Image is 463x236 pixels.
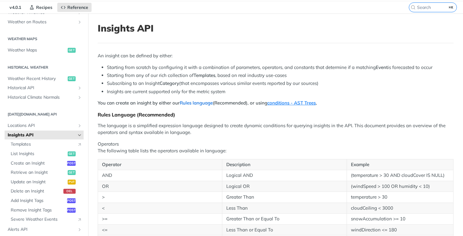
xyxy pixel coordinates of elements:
td: windDirection <= 180 [347,224,453,235]
a: Insights APIHide subpages for Insights API [5,131,84,140]
a: Rules language [180,100,213,106]
span: Reference [67,5,88,10]
td: cloudCeiling < 3000 [347,203,453,214]
td: OR [98,181,222,192]
th: Description [222,159,347,170]
a: Alerts APIShow subpages for Alerts API [5,225,84,234]
td: Logical OR [222,181,347,192]
span: post [67,161,76,166]
div: Rules Language (Recommended) [98,112,454,118]
span: Insights API [8,132,76,138]
span: get [68,151,76,156]
a: Reference [57,3,92,12]
span: Weather on Routes [8,19,76,25]
td: Greater Than or Equal To [222,214,347,225]
td: (temperature > 30 AND cloudCover IS NULL) [347,170,453,181]
span: List Insights [11,151,66,157]
a: Recipes [26,3,56,12]
span: Alerts API [8,226,76,233]
a: Locations APIShow subpages for Locations API [5,121,84,130]
span: Historical Climate Normals [8,94,76,101]
a: Update an Insightput [8,177,84,187]
td: > [98,192,222,203]
td: Less Than [222,203,347,214]
span: Create an Insight [11,160,66,166]
span: Add Insight Tags [11,198,66,204]
button: Show subpages for Locations API [77,123,82,128]
a: Create an Insightpost [8,159,84,168]
a: Add Insight Tagspost [8,196,84,205]
span: Recipes [36,5,52,10]
span: Locations API [8,123,76,129]
span: Weather Recent History [8,76,66,82]
span: Templates [11,141,74,147]
span: post [67,198,76,203]
p: An insight can be defined by either: [98,52,454,59]
a: Weather on RoutesShow subpages for Weather on Routes [5,17,84,27]
strong: You can create an insight by either our (Recommended), or using , [98,100,317,106]
span: del [63,189,76,194]
a: List Insightsget [8,149,84,158]
td: Less Than or Equal To [222,224,347,235]
a: Remove Insight Tagspost [8,206,84,215]
a: Weather Mapsget [5,46,84,55]
td: <= [98,224,222,235]
button: Show subpages for Historical API [77,86,82,90]
a: Delete an Insightdel [8,187,84,196]
button: Show subpages for Alerts API [77,227,82,232]
strong: Category [160,80,179,86]
li: Insights are current supported only for the metric system [107,88,454,95]
td: < [98,203,222,214]
svg: Search [411,5,416,10]
td: Logical AND [222,170,347,181]
a: Retrieve an Insightget [8,168,84,177]
a: Historical Climate NormalsShow subpages for Historical Climate Normals [5,93,84,102]
span: Severe Weather Events [11,216,74,223]
li: Starting from any of our rich collection of , based on real industry use-cases [107,72,454,79]
span: v4.0.1 [6,3,24,12]
strong: Event [376,64,388,70]
span: post [67,208,76,213]
span: get [68,48,76,53]
a: Weather Recent Historyget [5,74,84,83]
span: Retrieve an Insight [11,169,66,176]
span: Delete an Insight [11,188,62,194]
a: Severe Weather EventsLink [8,215,84,224]
span: get [68,76,76,81]
span: Historical API [8,85,76,91]
p: The language is a simplified expression language designed to create dynamic conditions for queryi... [98,122,454,136]
a: TemplatesLink [8,140,84,149]
p: Operators The following table lists the operators available in language: [98,141,454,154]
th: Example [347,159,453,170]
td: snowAccumulation >= 10 [347,214,453,225]
button: Show subpages for Historical Climate Normals [77,95,82,100]
button: Hide subpages for Insights API [77,133,82,138]
th: Operator [98,159,222,170]
span: Remove Insight Tags [11,207,66,213]
td: Greater Than [222,192,347,203]
span: get [68,170,76,175]
h2: [DATE][DOMAIN_NAME] API [5,112,84,117]
strong: Templates [194,72,215,78]
kbd: ⌘K [447,4,455,10]
td: temperature > 30 [347,192,453,203]
span: Weather Maps [8,47,66,53]
a: Historical APIShow subpages for Historical API [5,83,84,93]
button: Show subpages for Weather on Routes [77,20,82,25]
span: put [68,180,76,185]
i: Link [77,142,82,147]
li: Subscribing to an Insight (that encompasses various similar events reported by our sources) [107,80,454,87]
td: >= [98,214,222,225]
h2: Weather Maps [5,36,84,42]
h1: Insights API [98,23,454,34]
h2: Historical Weather [5,65,84,70]
i: Link [77,217,82,222]
td: (windSpeed > 100 OR humidity < 10) [347,181,453,192]
a: conditions - AST Trees [267,100,316,106]
td: AND [98,170,222,181]
li: Starting from scratch by configuring it with a combination of parameters, operators, and constant... [107,64,454,71]
span: Update an Insight [11,179,66,185]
